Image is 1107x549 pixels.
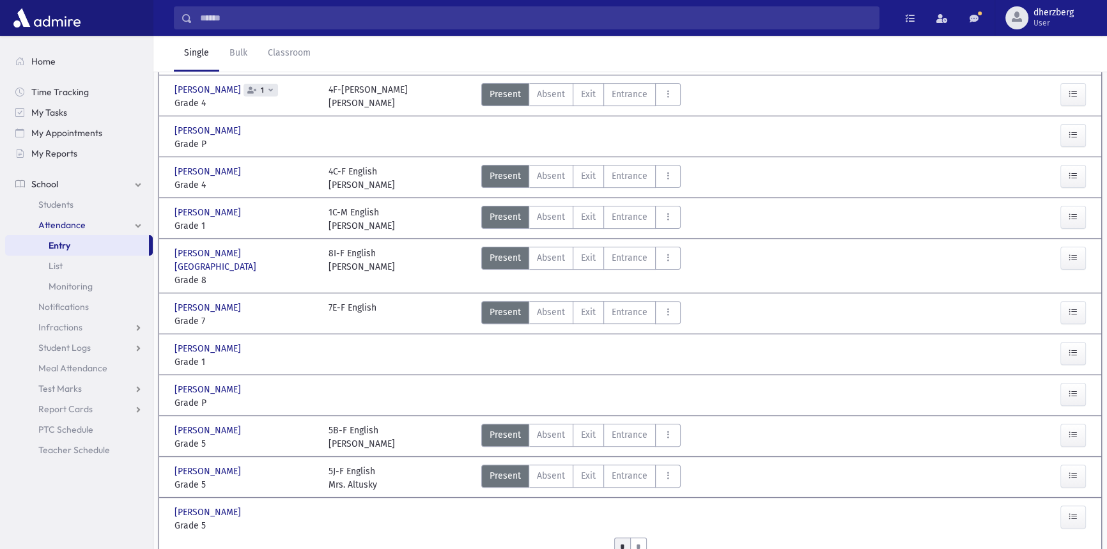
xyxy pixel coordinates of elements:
[31,127,102,139] span: My Appointments
[174,137,316,151] span: Grade P
[5,143,153,164] a: My Reports
[174,219,316,233] span: Grade 1
[612,305,647,319] span: Entrance
[5,256,153,276] a: List
[31,148,77,159] span: My Reports
[329,206,395,233] div: 1C-M English [PERSON_NAME]
[5,337,153,358] a: Student Logs
[31,107,67,118] span: My Tasks
[192,6,879,29] input: Search
[612,169,647,183] span: Entrance
[5,174,153,194] a: School
[5,51,153,72] a: Home
[537,305,565,319] span: Absent
[174,206,244,219] span: [PERSON_NAME]
[537,169,565,183] span: Absent
[31,56,56,67] span: Home
[537,428,565,442] span: Absent
[5,235,149,256] a: Entry
[481,465,681,491] div: AttTypes
[38,199,74,210] span: Students
[490,169,521,183] span: Present
[329,83,408,110] div: 4F-[PERSON_NAME] [PERSON_NAME]
[174,519,316,532] span: Grade 5
[174,355,316,369] span: Grade 1
[490,428,521,442] span: Present
[329,424,395,451] div: 5B-F English [PERSON_NAME]
[31,178,58,190] span: School
[258,86,267,95] span: 1
[490,469,521,483] span: Present
[174,97,316,110] span: Grade 4
[49,240,70,251] span: Entry
[174,247,316,274] span: [PERSON_NAME][GEOGRAPHIC_DATA]
[38,321,82,333] span: Infractions
[581,210,596,224] span: Exit
[174,36,219,72] a: Single
[329,247,395,287] div: 8I-F English [PERSON_NAME]
[174,465,244,478] span: [PERSON_NAME]
[612,210,647,224] span: Entrance
[1033,8,1074,18] span: dherzberg
[481,247,681,287] div: AttTypes
[612,251,647,265] span: Entrance
[174,437,316,451] span: Grade 5
[490,88,521,101] span: Present
[490,210,521,224] span: Present
[329,301,376,328] div: 7E-F English
[38,424,93,435] span: PTC Schedule
[219,36,258,72] a: Bulk
[5,102,153,123] a: My Tasks
[537,88,565,101] span: Absent
[5,317,153,337] a: Infractions
[581,169,596,183] span: Exit
[174,124,244,137] span: [PERSON_NAME]
[612,428,647,442] span: Entrance
[38,444,110,456] span: Teacher Schedule
[174,301,244,314] span: [PERSON_NAME]
[5,440,153,460] a: Teacher Schedule
[174,396,316,410] span: Grade P
[5,215,153,235] a: Attendance
[5,297,153,317] a: Notifications
[38,403,93,415] span: Report Cards
[5,276,153,297] a: Monitoring
[38,342,91,353] span: Student Logs
[174,342,244,355] span: [PERSON_NAME]
[481,424,681,451] div: AttTypes
[581,251,596,265] span: Exit
[481,206,681,233] div: AttTypes
[490,305,521,319] span: Present
[38,383,82,394] span: Test Marks
[329,465,377,491] div: 5J-F English Mrs. Altusky
[329,165,395,192] div: 4C-F English [PERSON_NAME]
[5,419,153,440] a: PTC Schedule
[38,219,86,231] span: Attendance
[5,378,153,399] a: Test Marks
[581,469,596,483] span: Exit
[174,478,316,491] span: Grade 5
[258,36,321,72] a: Classroom
[5,399,153,419] a: Report Cards
[537,251,565,265] span: Absent
[38,301,89,313] span: Notifications
[537,469,565,483] span: Absent
[174,274,316,287] span: Grade 8
[174,383,244,396] span: [PERSON_NAME]
[10,5,84,31] img: AdmirePro
[1033,18,1074,28] span: User
[174,314,316,328] span: Grade 7
[581,305,596,319] span: Exit
[5,194,153,215] a: Students
[49,260,63,272] span: List
[481,83,681,110] div: AttTypes
[5,82,153,102] a: Time Tracking
[537,210,565,224] span: Absent
[612,469,647,483] span: Entrance
[174,83,244,97] span: [PERSON_NAME]
[49,281,93,292] span: Monitoring
[5,123,153,143] a: My Appointments
[481,165,681,192] div: AttTypes
[490,251,521,265] span: Present
[581,428,596,442] span: Exit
